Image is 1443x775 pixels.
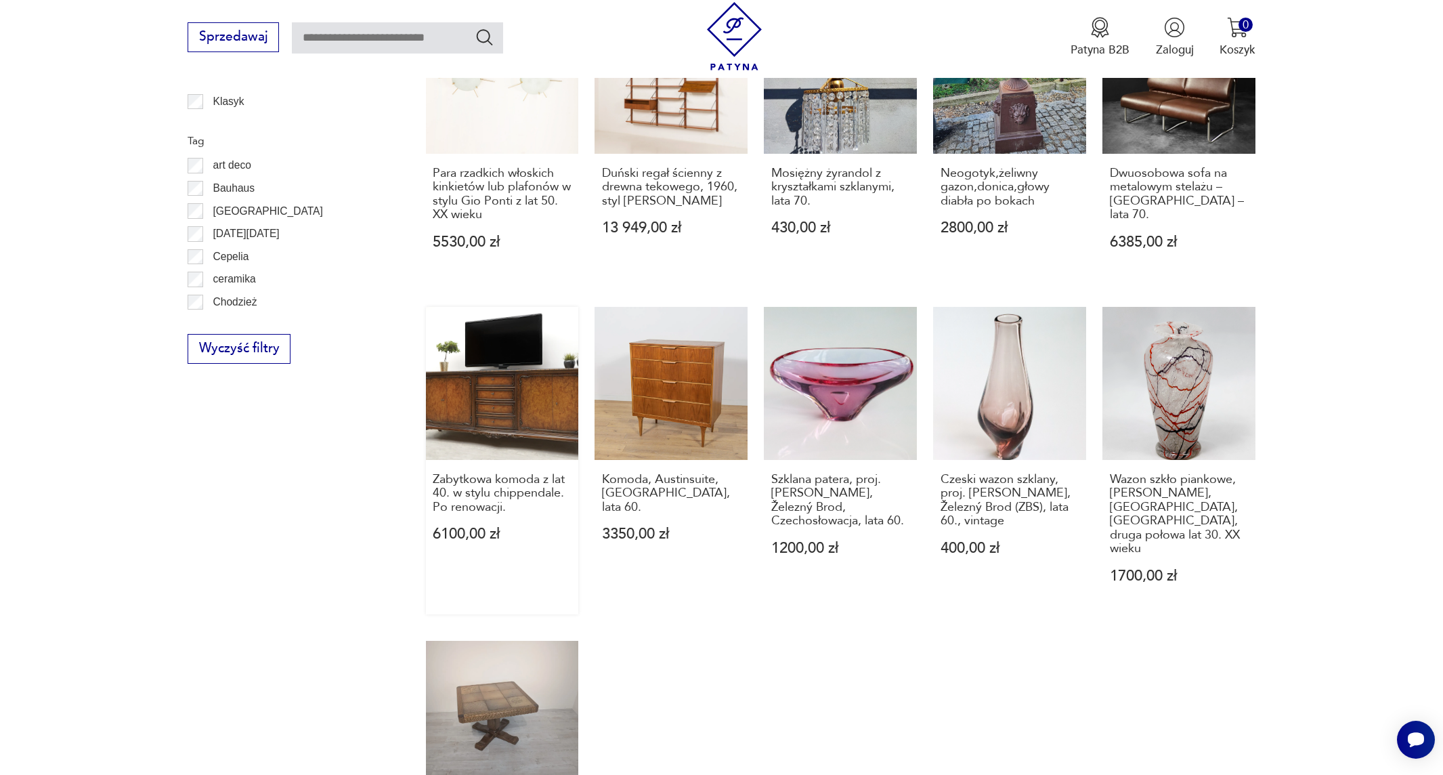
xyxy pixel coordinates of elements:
a: Mosiężny żyrandol z kryształkami szklanymi, lata 70.Mosiężny żyrandol z kryształkami szklanymi, l... [764,1,917,281]
p: 2800,00 zł [941,221,1079,235]
p: Bauhaus [213,180,255,197]
h3: Dwuosobowa sofa na metalowym stelażu – [GEOGRAPHIC_DATA] – lata 70. [1110,167,1248,222]
img: Patyna - sklep z meblami i dekoracjami vintage [700,2,769,70]
p: 430,00 zł [771,221,909,235]
img: Ikona medalu [1090,17,1111,38]
h3: Szklana patera, proj. [PERSON_NAME], Železný Brod, Czechosłowacja, lata 60. [771,473,909,528]
a: Dwuosobowa sofa na metalowym stelażu – Niemcy – lata 70.Dwuosobowa sofa na metalowym stelażu – [G... [1102,1,1255,281]
a: Neogotyk,żeliwny gazon,donica,głowy diabła po bokachNeogotyk,żeliwny gazon,donica,głowy diabła po... [933,1,1086,281]
p: [DATE][DATE] [213,225,280,243]
a: Czeski wazon szklany, proj. Miloslav Klinger, Železný Brod (ZBS), lata 60., vintageCzeski wazon s... [933,307,1086,614]
img: Ikona koszyka [1227,17,1248,38]
p: Koszyk [1220,42,1255,58]
p: [GEOGRAPHIC_DATA] [213,203,323,220]
p: 5530,00 zł [433,235,571,249]
a: Wazon szkło piankowe, Johann Lötz Witwe, Klostermühle, Czechy, druga połowa lat 30. XX wiekuWazon... [1102,307,1255,614]
p: Cepelia [213,248,249,266]
button: Wyczyść filtry [188,334,290,364]
h3: Mosiężny żyrandol z kryształkami szklanymi, lata 70. [771,167,909,208]
p: 400,00 zł [941,541,1079,556]
a: Para rzadkich włoskich kinkietów lub plafonów w stylu Gio Ponti z lat 50. XX wiekuPara rzadkich w... [426,1,579,281]
p: 6385,00 zł [1110,235,1248,249]
p: Tag [188,132,387,150]
h3: Zabytkowa komoda z lat 40. w stylu chippendale. Po renowacji. [433,473,571,514]
h3: Komoda, Austinsuite, [GEOGRAPHIC_DATA], lata 60. [602,473,740,514]
a: Zabytkowa komoda z lat 40. w stylu chippendale. Po renowacji.Zabytkowa komoda z lat 40. w stylu c... [426,307,579,614]
a: Sprzedawaj [188,33,279,43]
div: 0 [1239,18,1253,32]
p: Patyna B2B [1071,42,1129,58]
p: Chodzież [213,293,257,311]
h3: Neogotyk,żeliwny gazon,donica,głowy diabła po bokach [941,167,1079,208]
h3: Duński regał ścienny z drewna tekowego, 1960, styl [PERSON_NAME] [602,167,740,208]
button: Szukaj [475,27,494,47]
a: Ikona medaluPatyna B2B [1071,17,1129,58]
p: 1200,00 zł [771,541,909,556]
p: ceramika [213,270,256,288]
a: Komoda, Austinsuite, Wielka Brytania, lata 60.Komoda, Austinsuite, [GEOGRAPHIC_DATA], lata 60.335... [595,307,748,614]
a: Duński regał ścienny z drewna tekowego, 1960, styl Poul CadoviusDuński regał ścienny z drewna tek... [595,1,748,281]
p: Ćmielów [213,316,254,334]
h3: Wazon szkło piankowe, [PERSON_NAME], [GEOGRAPHIC_DATA], [GEOGRAPHIC_DATA], druga połowa lat 30. X... [1110,473,1248,556]
img: Ikonka użytkownika [1164,17,1185,38]
a: Szklana patera, proj. Miloslav Klinger, Železný Brod, Czechosłowacja, lata 60.Szklana patera, pro... [764,307,917,614]
h3: Para rzadkich włoskich kinkietów lub plafonów w stylu Gio Ponti z lat 50. XX wieku [433,167,571,222]
button: Sprzedawaj [188,22,279,52]
p: art deco [213,156,251,174]
p: Klasyk [213,93,244,110]
button: 0Koszyk [1220,17,1255,58]
button: Patyna B2B [1071,17,1129,58]
p: 1700,00 zł [1110,569,1248,583]
iframe: Smartsupp widget button [1397,721,1435,759]
p: 6100,00 zł [433,527,571,541]
p: Zaloguj [1156,42,1194,58]
button: Zaloguj [1156,17,1194,58]
p: 3350,00 zł [602,527,740,541]
h3: Czeski wazon szklany, proj. [PERSON_NAME], Železný Brod (ZBS), lata 60., vintage [941,473,1079,528]
p: 13 949,00 zł [602,221,740,235]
